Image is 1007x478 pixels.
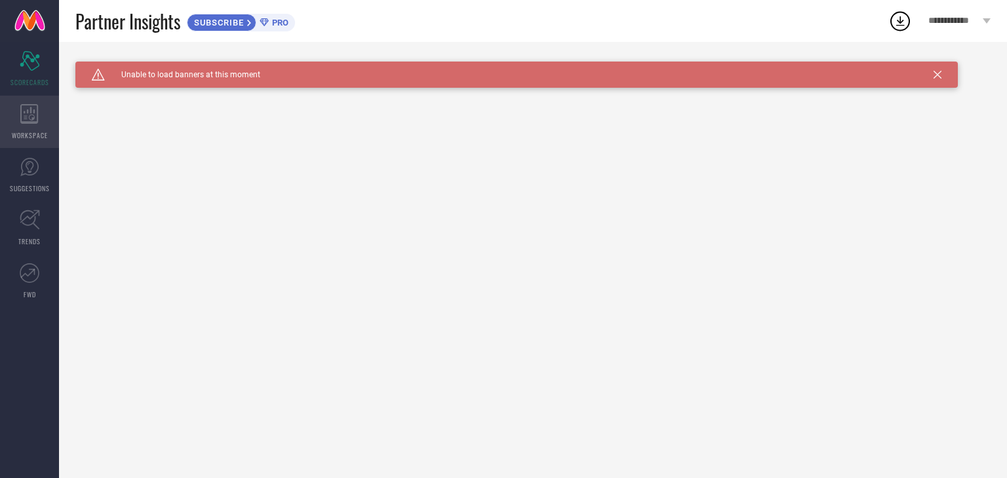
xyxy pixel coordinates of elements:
span: SUGGESTIONS [10,183,50,193]
span: TRENDS [18,236,41,246]
span: FWD [24,289,36,299]
span: SCORECARDS [10,77,49,87]
span: Unable to load banners at this moment [105,70,260,79]
span: PRO [269,18,288,28]
div: Open download list [888,9,912,33]
span: WORKSPACE [12,130,48,140]
a: SUBSCRIBEPRO [187,10,295,31]
span: SUBSCRIBE [188,18,247,28]
span: Partner Insights [75,8,180,35]
div: Unable to load filters at this moment. Please try later. [75,62,991,72]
